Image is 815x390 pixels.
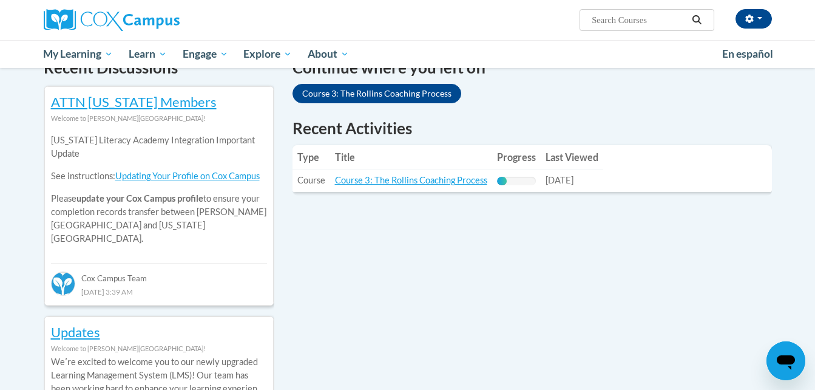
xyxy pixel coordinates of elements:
th: Type [293,145,330,169]
th: Last Viewed [541,145,603,169]
b: update your Cox Campus profile [76,193,203,204]
iframe: Button to launch messaging window [766,341,805,380]
a: En español [714,41,781,67]
a: About [300,40,357,68]
a: Learn [121,40,175,68]
span: Learn [129,47,167,61]
a: Course 3: The Rollins Coaching Process [335,175,487,185]
span: [DATE] [546,175,573,185]
div: [DATE] 3:39 AM [51,285,267,298]
h1: Recent Activities [293,117,772,139]
div: Main menu [25,40,790,68]
div: Please to ensure your completion records transfer between [PERSON_NAME][GEOGRAPHIC_DATA] and [US_... [51,125,267,255]
span: En español [722,47,773,60]
div: Cox Campus Team [51,263,267,285]
a: My Learning [36,40,121,68]
span: Explore [243,47,292,61]
a: Explore [235,40,300,68]
span: My Learning [43,47,113,61]
a: Cox Campus [44,9,274,31]
button: Account Settings [736,9,772,29]
a: Updates [51,324,100,340]
th: Progress [492,145,541,169]
p: [US_STATE] Literacy Academy Integration Important Update [51,134,267,160]
p: See instructions: [51,169,267,183]
a: ATTN [US_STATE] Members [51,94,217,110]
a: Updating Your Profile on Cox Campus [115,171,260,181]
div: Progress, % [497,177,507,185]
a: Engage [175,40,236,68]
img: Cox Campus Team [51,272,75,296]
span: About [308,47,349,61]
th: Title [330,145,492,169]
span: Course [297,175,325,185]
img: Cox Campus [44,9,180,31]
div: Welcome to [PERSON_NAME][GEOGRAPHIC_DATA]! [51,112,267,125]
span: Engage [183,47,228,61]
button: Search [688,13,706,27]
input: Search Courses [590,13,688,27]
a: Course 3: The Rollins Coaching Process [293,84,461,103]
div: Welcome to [PERSON_NAME][GEOGRAPHIC_DATA]! [51,342,267,355]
